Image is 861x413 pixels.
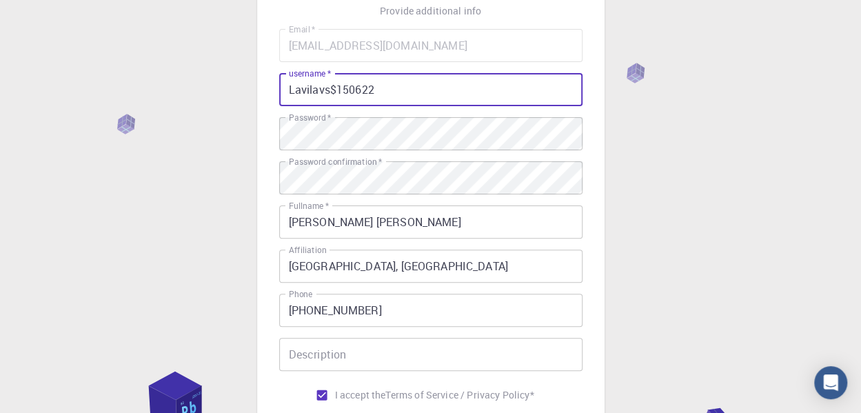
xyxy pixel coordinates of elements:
[289,156,382,168] label: Password confirmation
[814,366,847,399] div: Open Intercom Messenger
[289,112,331,123] label: Password
[289,288,312,300] label: Phone
[289,200,329,212] label: Fullname
[289,244,326,256] label: Affiliation
[289,23,315,35] label: Email
[289,68,331,79] label: username
[380,4,481,18] p: Provide additional info
[335,388,386,402] span: I accept the
[385,388,534,402] a: Terms of Service / Privacy Policy*
[385,388,534,402] p: Terms of Service / Privacy Policy *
